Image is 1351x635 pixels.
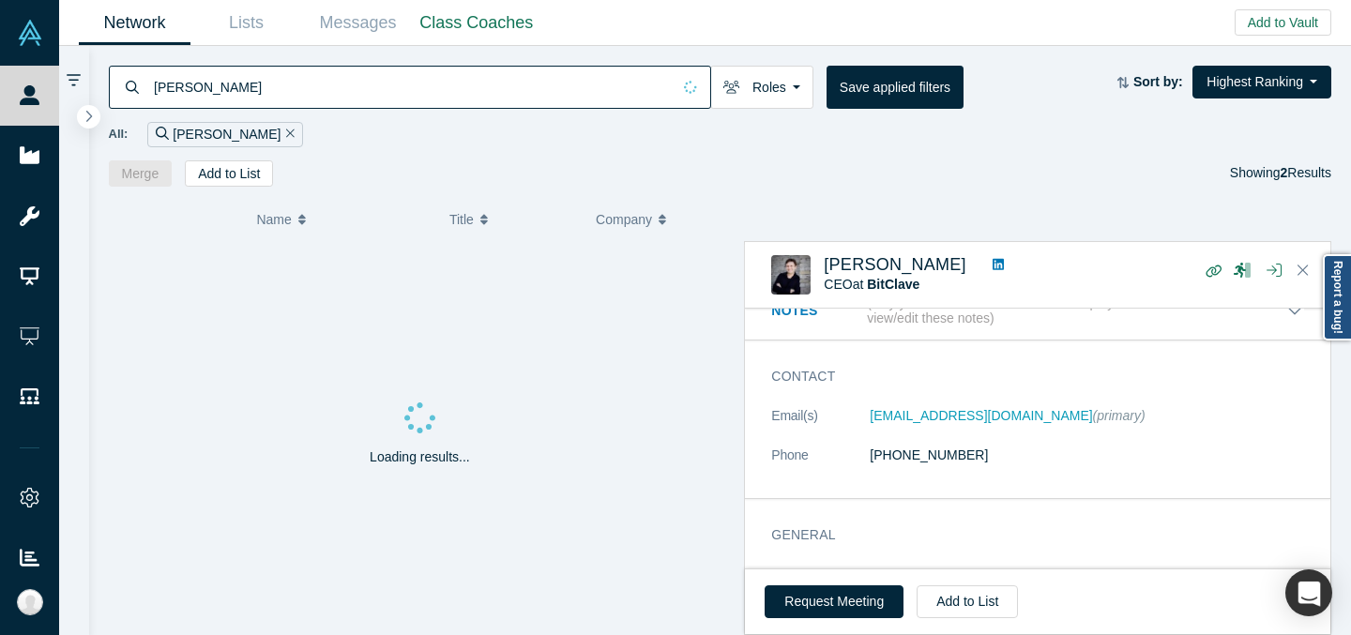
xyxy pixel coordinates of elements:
a: [PHONE_NUMBER] [870,447,988,462]
button: Name [256,200,430,239]
span: Company [596,200,652,239]
button: Roles [710,66,813,109]
p: (only your current co-founders and employees will have access to view/edit these notes) [867,295,1285,327]
a: Network [79,1,190,45]
a: [PERSON_NAME] [824,255,966,274]
a: Lists [190,1,302,45]
dt: Summary [771,565,870,624]
strong: 2 [1281,165,1288,180]
img: Alex Bessonov's Profile Image [771,255,811,295]
button: Merge [109,160,173,187]
img: Alchemist Vault Logo [17,20,43,46]
div: Showing [1230,160,1331,187]
a: BitClave [867,277,919,292]
button: Highest Ranking [1192,66,1331,98]
span: Name [256,200,291,239]
span: CEO at [824,277,919,292]
strong: Sort by: [1133,74,1183,89]
a: Messages [302,1,414,45]
button: Company [596,200,722,239]
button: Add to List [185,160,273,187]
span: (primary) [1093,408,1146,423]
dt: Phone [771,446,870,485]
button: Close [1289,256,1317,286]
a: Report a bug! [1323,254,1351,340]
input: Search by name, title, company, summary, expertise, investment criteria or topics of focus [152,65,671,109]
button: Request Meeting [765,585,903,618]
span: All: [109,125,129,144]
span: Results [1281,165,1331,180]
p: Loading results... [370,447,470,467]
button: Save applied filters [827,66,964,109]
h3: General [771,525,1278,545]
button: Add to Vault [1235,9,1331,36]
button: Title [449,200,576,239]
h3: Contact [771,367,1278,386]
button: Add to List [917,585,1018,618]
img: Ally Hoang's Account [17,589,43,615]
span: Title [449,200,474,239]
button: Notes (only your current co-founders and employees will have access to view/edit these notes) [771,295,1304,327]
h3: Notes [771,301,863,321]
p: Security expert- Chief Security Officer at LGE Built successful startup as a GM Experience with b... [870,565,1304,604]
a: Class Coaches [414,1,539,45]
a: [EMAIL_ADDRESS][DOMAIN_NAME] [870,408,1092,423]
div: [PERSON_NAME] [147,122,303,147]
dt: Email(s) [771,406,870,446]
button: Remove Filter [281,124,295,145]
